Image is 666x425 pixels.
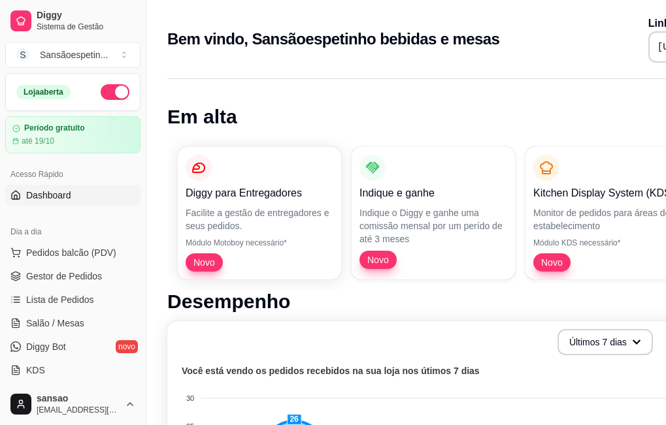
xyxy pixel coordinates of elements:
[37,393,120,405] span: sansao
[37,22,135,32] span: Sistema de Gestão
[37,405,120,415] span: [EMAIL_ADDRESS][DOMAIN_NAME]
[16,85,71,99] div: Loja aberta
[22,136,54,146] article: até 19/10
[24,123,85,133] article: Período gratuito
[352,147,515,279] button: Indique e ganheIndique o Diggy e ganhe uma comissão mensal por um perído de até 3 mesesNovo
[5,221,141,242] div: Dia a dia
[101,84,129,100] button: Alterar Status
[186,238,333,248] p: Módulo Motoboy necessário*
[359,185,507,201] p: Indique e ganhe
[5,5,141,37] a: DiggySistema de Gestão
[5,388,141,420] button: sansao[EMAIL_ADDRESS][DOMAIN_NAME]
[5,164,141,185] div: Acesso Rápido
[5,42,141,68] button: Select a team
[188,256,220,269] span: Novo
[5,242,141,263] button: Pedidos balcão (PDV)
[5,185,141,206] a: Dashboard
[362,253,394,266] span: Novo
[26,293,94,306] span: Lista de Pedidos
[186,185,333,201] p: Diggy para Entregadores
[186,206,333,232] p: Facilite a gestão de entregadores e seus pedidos.
[26,246,116,259] span: Pedidos balcão (PDV)
[167,29,499,50] h2: Bem vindo, Sansãoespetinho bebidas e mesas
[558,329,653,355] button: Últimos 7 dias
[26,340,66,353] span: Diggy Bot
[37,10,135,22] span: Diggy
[5,289,141,310] a: Lista de Pedidos
[26,317,84,330] span: Salão / Mesas
[26,364,45,377] span: KDS
[26,189,71,202] span: Dashboard
[16,48,29,61] span: S
[536,256,568,269] span: Novo
[5,360,141,381] a: KDS
[5,313,141,334] a: Salão / Mesas
[26,270,102,283] span: Gestor de Pedidos
[359,206,507,245] p: Indique o Diggy e ganhe uma comissão mensal por um perído de até 3 meses
[5,336,141,357] a: Diggy Botnovo
[5,266,141,287] a: Gestor de Pedidos
[40,48,108,61] div: Sansãoespetin ...
[182,366,480,376] text: Você está vendo os pedidos recebidos na sua loja nos útimos 7 dias
[186,394,194,402] tspan: 30
[178,147,341,279] button: Diggy para EntregadoresFacilite a gestão de entregadores e seus pedidos.Módulo Motoboy necessário...
[5,116,141,153] a: Período gratuitoaté 19/10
